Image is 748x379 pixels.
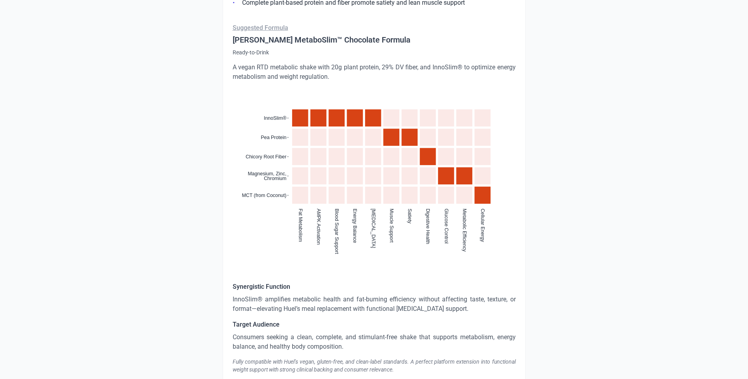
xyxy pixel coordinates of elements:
[263,115,286,121] text: InnoSlim®
[242,115,286,198] g: y-axis tick label
[287,118,289,195] g: y-axis tick
[233,358,516,373] div: Fully compatible with Huel’s vegan, gluten-free, and clean-label standards. A perfect platform ex...
[407,208,412,224] text: Satiety
[480,208,485,242] text: Cellular Energy
[242,193,286,198] text: MCT (from Coconut)
[233,63,516,82] p: A vegan RTD metabolic shake with 20g plant protein, 29% DV fiber, and InnoSlim® to optimize energ...
[315,208,321,245] text: AMPK Activation
[233,34,516,45] h4: [PERSON_NAME] MetaboSlim™ Chocolate Formula
[352,208,358,243] text: Energy Balance
[443,208,449,243] text: Glucose Control
[461,208,467,252] text: Metabolic Efficiency
[248,171,286,176] tspan: Magnesium, Zinc,
[261,135,286,140] text: Pea Protein
[233,23,516,33] p: Suggested Formula
[233,295,516,314] p: InnoSlim® amplifies metabolic health and fat-burning efficiency without affecting taste, texture,...
[233,48,516,56] p: Ready-to-Drink
[370,208,376,248] text: [MEDICAL_DATA]
[425,208,431,244] text: Digestive Health
[334,208,339,254] text: Blood Sugar Support
[292,110,490,204] g: cell
[264,176,286,181] tspan: Chromium
[297,208,485,254] g: x-axis tick label
[233,333,516,351] p: Consumers seeking a clean, complete, and stimulant-free shake that supports metabolism, energy ba...
[388,208,394,243] text: Muscle Support
[297,208,303,242] text: Fat Metabolism
[245,154,286,160] text: Chicory Root Fiber
[233,282,516,292] h5: Synergistic Function
[233,320,516,329] h5: Target Audience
